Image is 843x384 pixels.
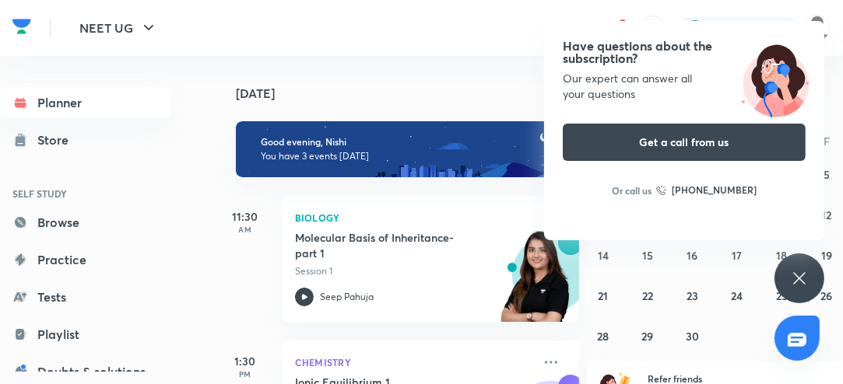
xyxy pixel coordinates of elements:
abbr: September 23, 2025 [687,288,698,303]
h5: 11:30 [214,208,276,225]
button: September 28, 2025 [591,323,616,348]
button: September 26, 2025 [814,283,839,308]
button: September 22, 2025 [635,283,660,308]
button: Get a call from us [563,124,806,161]
button: September 16, 2025 [680,243,705,267]
button: September 12, 2025 [814,202,839,227]
h5: Molecular Basis of Inheritance- part 1 [295,230,489,261]
h5: 1:30 [214,353,276,369]
img: unacademy [494,230,579,337]
button: September 17, 2025 [725,243,750,267]
h6: Good evening, Nishi [261,136,554,148]
div: Store [37,131,78,149]
abbr: September 28, 2025 [597,329,609,344]
button: avatar [641,16,666,40]
button: September 29, 2025 [635,323,660,348]
h4: [DATE] [236,87,595,99]
button: September 15, 2025 [635,243,660,267]
p: Session 1 [295,264,532,278]
abbr: September 18, 2025 [776,248,787,263]
button: September 14, 2025 [591,243,616,267]
button: September 19, 2025 [814,243,839,267]
a: Company Logo [12,15,31,42]
abbr: September 19, 2025 [821,248,832,263]
abbr: September 29, 2025 [642,329,654,344]
abbr: September 5, 2025 [824,167,830,182]
h4: Have questions about the subscription? [563,40,806,65]
abbr: Friday [824,134,830,148]
div: Our expert can answer all your questions [563,71,806,102]
abbr: September 15, 2025 [642,248,653,263]
img: streak [745,20,760,36]
img: Company Logo [12,15,31,38]
p: You have 3 events [DATE] [261,150,554,162]
abbr: September 24, 2025 [731,288,743,303]
p: Chemistry [295,353,532,372]
abbr: September 22, 2025 [642,288,653,303]
button: September 5, 2025 [814,162,839,187]
abbr: September 17, 2025 [732,248,742,263]
p: Biology [295,208,532,227]
a: [PHONE_NUMBER] [656,183,757,198]
img: evening [236,121,575,177]
abbr: September 14, 2025 [598,248,609,263]
abbr: September 16, 2025 [687,248,698,263]
abbr: September 25, 2025 [776,288,788,303]
abbr: September 30, 2025 [686,329,699,344]
p: PM [214,369,276,379]
button: September 23, 2025 [680,283,705,308]
h6: [PHONE_NUMBER] [672,183,757,198]
button: NEET UG [70,12,167,44]
button: September 30, 2025 [680,323,705,348]
button: September 21, 2025 [591,283,616,308]
img: ttu_illustration_new.svg [726,40,824,117]
abbr: September 12, 2025 [821,208,831,222]
p: Or call us [612,183,652,197]
button: September 24, 2025 [725,283,750,308]
button: September 18, 2025 [769,243,794,267]
p: Seep Pahuja [320,290,374,304]
abbr: September 21, 2025 [598,288,608,303]
img: Nishi raghuwanshi [804,15,831,41]
p: AM [214,225,276,234]
button: September 25, 2025 [769,283,794,308]
abbr: September 26, 2025 [820,288,832,303]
